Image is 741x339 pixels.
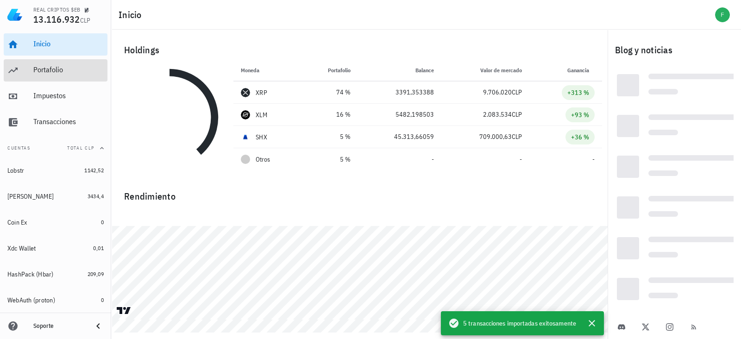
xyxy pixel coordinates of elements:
div: HashPack (Hbar) [7,270,54,278]
div: Xdc Wallet [7,245,36,252]
div: Loading... [648,89,678,97]
span: Ganancia [567,67,595,74]
div: 3391,353388 [365,88,434,97]
div: Rendimiento [117,182,602,204]
div: Loading... [617,196,639,219]
div: Loading... [648,252,678,260]
span: Otros [256,155,270,164]
a: Xdc Wallet 0,01 [4,237,107,259]
span: 2.083.534 [483,110,512,119]
div: +313 % [567,88,589,97]
span: 1142,52 [84,167,104,174]
th: Valor de mercado [441,59,529,82]
div: Portafolio [33,65,104,74]
div: REAL CRIPTOS $EB [33,6,80,13]
div: XRP-icon [241,88,250,97]
a: Portafolio [4,59,107,82]
span: CLP [512,88,522,96]
span: Total CLP [67,145,94,151]
div: Loading... [648,170,678,179]
div: 45.313,66059 [365,132,434,142]
h1: Inicio [119,7,145,22]
span: CLP [512,110,522,119]
span: 209,09 [88,270,104,277]
span: 0,01 [93,245,104,251]
div: [PERSON_NAME] [7,193,54,201]
a: [PERSON_NAME] 3434,4 [4,185,107,207]
div: Loading... [617,74,639,96]
span: 709.000,63 [479,132,512,141]
div: 16 % [308,110,351,119]
div: +93 % [571,110,589,119]
div: Transacciones [33,117,104,126]
div: Loading... [617,115,639,137]
div: 5 % [308,132,351,142]
div: Loading... [648,293,678,301]
a: Charting by TradingView [116,306,132,315]
div: Soporte [33,322,85,330]
div: 74 % [308,88,351,97]
div: Coin Ex [7,219,27,226]
div: SHX [256,132,267,142]
a: Impuestos [4,85,107,107]
div: Impuestos [33,91,104,100]
div: Loading... [648,74,741,82]
div: XLM-icon [241,110,250,119]
div: Loading... [617,156,639,178]
a: Coin Ex 0 [4,211,107,233]
div: SHX-icon [241,132,250,142]
div: Lobstr [7,167,25,175]
div: Loading... [617,237,639,259]
span: 3434,4 [88,193,104,200]
span: - [592,155,595,163]
div: Holdings [117,35,602,65]
span: 13.116.932 [33,13,80,25]
div: Loading... [617,278,639,300]
div: 5 % [308,155,351,164]
div: WebAuth (proton) [7,296,55,304]
span: CLP [512,132,522,141]
img: LedgiFi [7,7,22,22]
div: avatar [715,7,730,22]
button: CuentasTotal CLP [4,137,107,159]
div: Blog y noticias [608,35,741,65]
th: Portafolio [301,59,358,82]
div: Loading... [648,130,678,138]
a: HashPack (Hbar) 209,09 [4,263,107,285]
span: CLP [80,16,91,25]
div: Loading... [648,155,741,163]
div: Loading... [648,114,741,123]
span: 9.706.020 [483,88,512,96]
span: - [520,155,522,163]
div: Loading... [648,237,741,245]
div: XLM [256,110,267,119]
div: Inicio [33,39,104,48]
span: 5 transacciones importadas exitosamente [463,318,576,328]
a: Lobstr 1142,52 [4,159,107,182]
span: 0 [101,296,104,303]
div: +36 % [571,132,589,142]
div: Loading... [648,277,741,286]
a: WebAuth (proton) 0 [4,289,107,311]
th: Balance [358,59,441,82]
div: Loading... [648,211,678,220]
div: XRP [256,88,267,97]
th: Moneda [233,59,301,82]
a: Inicio [4,33,107,56]
span: - [432,155,434,163]
a: Transacciones [4,111,107,133]
div: 5482,198503 [365,110,434,119]
span: 0 [101,219,104,226]
div: Loading... [648,196,741,204]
